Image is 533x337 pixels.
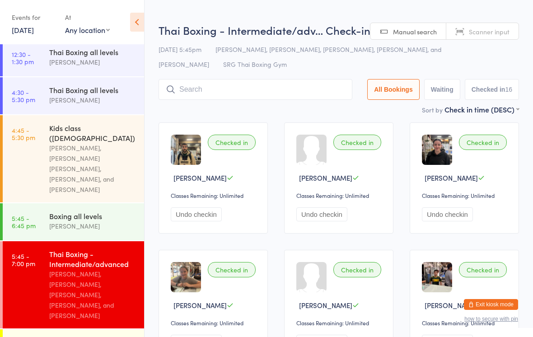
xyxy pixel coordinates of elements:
[159,79,352,100] input: Search
[49,95,136,105] div: [PERSON_NAME]
[173,300,227,310] span: [PERSON_NAME]
[444,104,519,114] div: Check in time (DESC)
[296,192,384,199] div: Classes Remaining: Unlimited
[49,269,136,321] div: [PERSON_NAME], [PERSON_NAME], [PERSON_NAME], [PERSON_NAME], and [PERSON_NAME]
[49,85,136,95] div: Thai Boxing all levels
[12,25,34,35] a: [DATE]
[65,10,110,25] div: At
[422,135,452,165] img: image1720603954.png
[173,173,227,183] span: [PERSON_NAME]
[49,249,136,269] div: Thai Boxing - Intermediate/advanced
[422,319,510,327] div: Classes Remaining: Unlimited
[159,23,519,37] h2: Thai Boxing - Intermediate/adv… Check-in
[49,211,136,221] div: Boxing all levels
[464,299,518,310] button: Exit kiosk mode
[49,221,136,231] div: [PERSON_NAME]
[464,316,518,322] button: how to secure with pin
[3,241,144,328] a: 5:45 -7:00 pmThai Boxing - Intermediate/advanced[PERSON_NAME], [PERSON_NAME], [PERSON_NAME], [PER...
[159,45,442,69] span: [PERSON_NAME], [PERSON_NAME], [PERSON_NAME], [PERSON_NAME], and [PERSON_NAME]
[49,57,136,67] div: [PERSON_NAME]
[49,143,136,195] div: [PERSON_NAME], [PERSON_NAME] [PERSON_NAME], [PERSON_NAME], and [PERSON_NAME]
[424,79,460,100] button: Waiting
[333,135,381,150] div: Checked in
[171,192,258,199] div: Classes Remaining: Unlimited
[223,60,287,69] span: SRG Thai Boxing Gym
[208,135,256,150] div: Checked in
[469,27,510,36] span: Scanner input
[12,253,35,267] time: 5:45 - 7:00 pm
[171,262,201,292] img: image1741669794.png
[3,203,144,240] a: 5:45 -6:45 pmBoxing all levels[PERSON_NAME]
[3,39,144,76] a: 12:30 -1:30 pmThai Boxing all levels[PERSON_NAME]
[12,51,34,65] time: 12:30 - 1:30 pm
[459,135,507,150] div: Checked in
[296,319,384,327] div: Classes Remaining: Unlimited
[393,27,437,36] span: Manual search
[296,207,347,221] button: Undo checkin
[3,77,144,114] a: 4:30 -5:30 pmThai Boxing all levels[PERSON_NAME]
[12,10,56,25] div: Events for
[422,207,473,221] button: Undo checkin
[505,86,512,93] div: 16
[12,89,35,103] time: 4:30 - 5:30 pm
[65,25,110,35] div: Any location
[171,207,222,221] button: Undo checkin
[333,262,381,277] div: Checked in
[299,300,352,310] span: [PERSON_NAME]
[299,173,352,183] span: [PERSON_NAME]
[459,262,507,277] div: Checked in
[171,319,258,327] div: Classes Remaining: Unlimited
[425,300,478,310] span: [PERSON_NAME]
[465,79,519,100] button: Checked in16
[49,47,136,57] div: Thai Boxing all levels
[159,45,201,54] span: [DATE] 5:45pm
[422,192,510,199] div: Classes Remaining: Unlimited
[367,79,420,100] button: All Bookings
[422,262,452,292] img: image1747380187.png
[49,123,136,143] div: Kids class ([DEMOGRAPHIC_DATA])
[171,135,201,165] img: image1719828737.png
[12,126,35,141] time: 4:45 - 5:30 pm
[12,215,36,229] time: 5:45 - 6:45 pm
[208,262,256,277] div: Checked in
[422,105,443,114] label: Sort by
[3,115,144,202] a: 4:45 -5:30 pmKids class ([DEMOGRAPHIC_DATA])[PERSON_NAME], [PERSON_NAME] [PERSON_NAME], [PERSON_N...
[425,173,478,183] span: [PERSON_NAME]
